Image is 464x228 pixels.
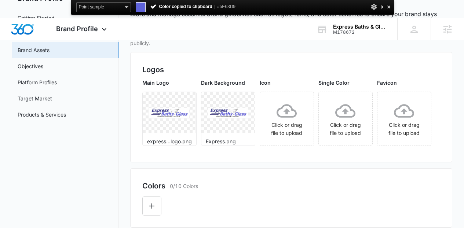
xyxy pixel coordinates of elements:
div: Click or drag file to upload [319,101,372,137]
p: express...logo.png [147,137,192,145]
h2: Colors [142,180,165,191]
a: Target Market [18,95,52,102]
a: Getting Started [18,14,55,22]
span: Brand Profile [56,25,98,33]
a: Objectives [18,62,43,70]
span: | [214,4,215,9]
p: Icon [260,79,314,87]
div: Options [370,2,378,11]
span: Click or drag file to upload [260,92,314,146]
p: 0/10 Colors [170,182,198,190]
div: Close and Stop Picking [385,2,392,11]
h2: Logos [142,64,441,75]
div: Collapse This Panel [379,2,385,11]
p: Favicon [377,79,431,87]
img: User uploaded logo [149,108,190,118]
a: Platform Profiles [18,78,57,86]
span: #5E63D9 [217,4,235,9]
img: User uploaded logo [208,108,248,118]
a: Brand Assets [18,46,50,54]
p: Express.png [206,137,251,145]
div: Brand Profile [45,18,120,40]
button: Edit Color [142,196,161,216]
p: Dark Background [201,79,255,87]
p: Single Color [318,79,373,87]
div: account name [333,24,387,30]
div: Click or drag file to upload [377,101,431,137]
span: Click or drag file to upload [377,92,431,146]
div: Click or drag file to upload [260,101,314,137]
span: Click or drag file to upload [319,92,372,146]
span: Color copied to clipboard [150,4,236,9]
p: Main Logo [142,79,197,87]
a: Products & Services [18,111,66,118]
div: account id [333,30,387,35]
